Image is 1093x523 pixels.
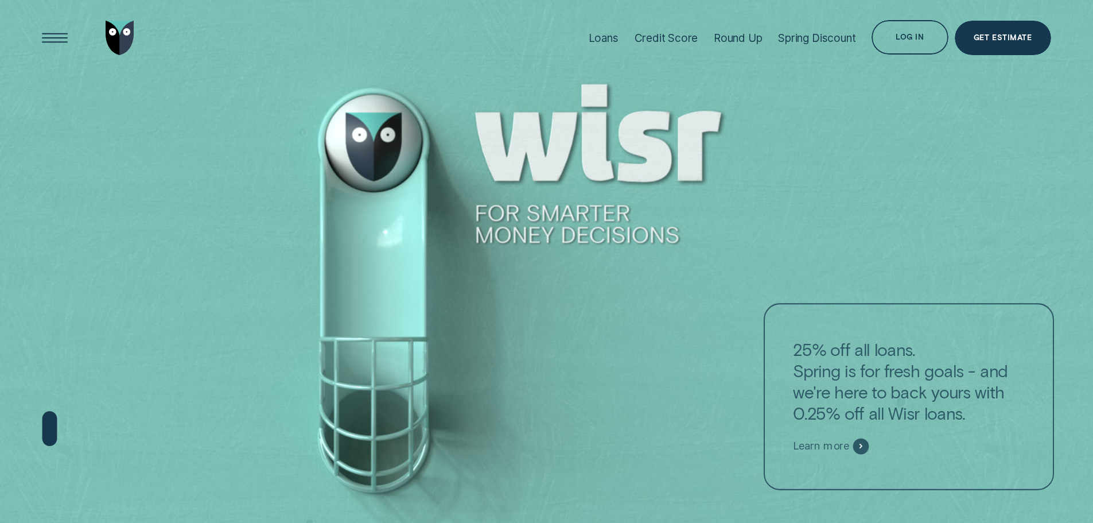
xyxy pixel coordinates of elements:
a: 25% off all loans.Spring is for fresh goals - and we're here to back yours with 0.25% off all Wis... [764,303,1055,490]
div: Round Up [714,32,763,45]
div: Loans [589,32,619,45]
div: Spring Discount [778,32,855,45]
div: Credit Score [635,32,698,45]
img: Wisr [106,21,134,55]
button: Log in [872,20,948,55]
p: 25% off all loans. Spring is for fresh goals - and we're here to back yours with 0.25% off all Wi... [793,339,1025,424]
span: Learn more [793,440,849,453]
a: Get Estimate [955,21,1051,55]
button: Open Menu [38,21,72,55]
